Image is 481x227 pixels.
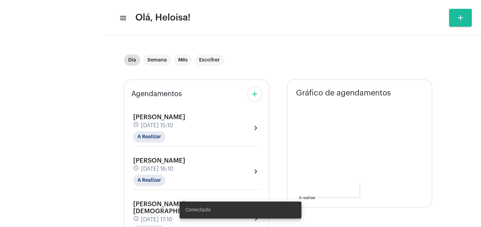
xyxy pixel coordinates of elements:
mat-icon: chevron_right [251,124,260,132]
mat-chip: A Realizar [133,131,165,142]
mat-icon: chevron_right [251,167,260,176]
mat-chip: Dia [124,54,140,66]
span: Olá, Heloisa! [135,12,191,23]
mat-icon: schedule [133,122,140,129]
mat-chip: A Realizar [133,175,165,186]
mat-icon: add [250,90,259,98]
span: Conectado [185,206,211,214]
span: Gráfico de agendamentos [296,89,391,97]
mat-icon: schedule [133,165,140,173]
mat-icon: add [456,13,465,22]
mat-chip: Mês [174,54,192,66]
span: [DATE] 16:10 [141,166,174,172]
span: [PERSON_NAME] [133,114,185,120]
span: [PERSON_NAME][DEMOGRAPHIC_DATA] [133,201,206,214]
span: [DATE] 17:10 [141,216,172,223]
mat-icon: schedule [133,216,140,223]
mat-chip: Escolher [195,54,224,66]
mat-icon: sidenav icon [119,14,126,22]
span: Agendamentos [131,90,182,98]
span: [PERSON_NAME] [133,157,185,164]
mat-chip: Semana [143,54,171,66]
span: [DATE] 15:10 [141,122,173,129]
